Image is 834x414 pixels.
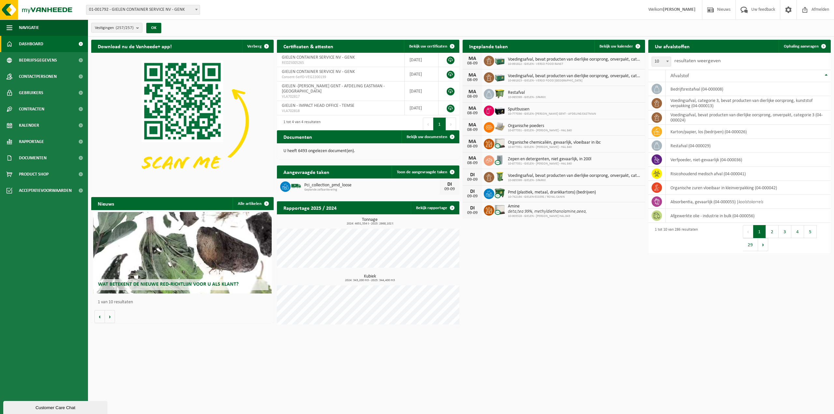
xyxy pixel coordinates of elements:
[666,209,831,223] td: afgewerkte olie - industrie in bulk (04-000056)
[277,40,340,52] h2: Certificaten & attesten
[508,157,591,162] span: Zepen en detergenten, niet gevaarlijk, in 200l
[779,225,791,238] button: 3
[508,173,642,178] span: Voedingsafval, bevat producten van dierlijke oorsprong, onverpakt, categorie 3
[466,189,479,194] div: DI
[663,7,696,12] strong: [PERSON_NAME]
[411,201,459,214] a: Bekijk rapportage
[666,125,831,139] td: karton/papier, los (bedrijven) (04-000026)
[466,94,479,99] div: 08-09
[666,139,831,153] td: restafval (04-000029)
[466,111,479,116] div: 08-09
[282,60,399,65] span: RED25005265
[91,197,121,210] h2: Nieuws
[508,145,601,149] span: 10-877351 - GIELEN - [PERSON_NAME] - HAL 840
[652,57,671,66] span: 10
[594,40,644,53] a: Bekijk uw kalender
[508,90,546,95] span: Restafval
[283,149,453,153] p: U heeft 6493 ongelezen document(en).
[666,153,831,167] td: verfpoeder, niet-gevaarlijk (04-000036)
[91,53,274,190] img: Download de VHEPlus App
[86,5,200,15] span: 01-001792 - GIELEN CONTAINER SERVICE NV - GENK
[466,178,479,182] div: 09-09
[291,180,302,192] img: BL-SO-LV
[766,225,779,238] button: 2
[423,118,433,131] button: Previous
[98,282,238,287] span: Wat betekent de nieuwe RED-richtlijn voor u als klant?
[466,128,479,132] div: 08-09
[19,166,49,182] span: Product Shop
[508,112,596,116] span: 10-777036 - GIELEN -[PERSON_NAME] GENT - AFDELING EASTMAN
[280,222,459,225] span: 2024: 4651,554 t - 2025: 2668,102 t
[19,150,47,166] span: Documenten
[508,214,587,218] span: 10-903328 - GIELEN - [PERSON_NAME] HAL 843
[494,188,505,199] img: WB-1100-CU
[280,279,459,282] span: 2024: 343,200 m3 - 2025: 344,400 m3
[666,96,831,110] td: voedingsafval, categorie 3, bevat producten van dierlijke oorsprong, kunststof verpakking (04-000...
[466,106,479,111] div: MA
[146,23,161,33] button: OK
[666,167,831,181] td: risicohoudend medisch afval (04-000041)
[508,204,587,209] span: Amine
[95,23,134,33] span: Vestigingen
[443,187,456,192] div: 09-09
[508,162,591,166] span: 10-877351 - GIELEN - [PERSON_NAME] - HAL 840
[91,23,142,33] button: Vestigingen(257/257)
[466,194,479,199] div: 09-09
[758,238,768,251] button: Next
[666,195,831,209] td: absorbentia, gevaarlijk (04-000055) |
[494,55,505,66] img: PB-LB-0680-HPE-GN-01
[277,130,319,143] h2: Documenten
[304,188,440,192] span: Geplande zelfaanlevering
[405,67,439,81] td: [DATE]
[446,118,456,131] button: Next
[743,238,758,251] button: 29
[282,94,399,99] span: VLA702817
[233,197,273,210] a: Alle artikelen
[508,79,642,83] span: 10-991923 - GIELEN - VERSO FOOD [GEOGRAPHIC_DATA]
[466,161,479,165] div: 08-09
[508,123,572,129] span: Organische poeders
[508,62,642,66] span: 10-991922 - GIELEN - VERSO FOOD RANST
[242,40,273,53] button: Verberg
[3,400,109,414] iframe: chat widget
[466,122,479,128] div: MA
[494,154,505,165] img: LP-LD-00200-CU
[466,73,479,78] div: MA
[666,181,831,195] td: organische zuren vloeibaar in kleinverpakking (04-000042)
[304,183,440,188] span: Pci_collection_pmd_loose
[405,101,439,115] td: [DATE]
[508,74,642,79] span: Voedingsafval, bevat producten van dierlijke oorsprong, onverpakt, categorie 3
[466,56,479,61] div: MA
[753,225,766,238] button: 1
[277,201,343,214] h2: Rapportage 2025 / 2024
[105,310,115,323] button: Volgende
[494,71,505,82] img: PB-LB-0680-HPE-GN-01
[666,82,831,96] td: bedrijfsrestafval (04-000008)
[599,44,633,49] span: Bekijk uw kalender
[666,110,831,125] td: voedingsafval, bevat producten van dierlijke oorsprong, onverpakt, categorie 3 (04-000024)
[508,107,596,112] span: Spuitbussen
[494,105,505,116] img: PB-LB-0680-HPE-BK-11
[508,195,596,199] span: 10-742194 - GIELEN-ESSERS / ROYAL CANIN
[282,69,355,74] span: GIELEN CONTAINER SERVICE NV - GENK
[277,165,336,178] h2: Aangevraagde taken
[405,53,439,67] td: [DATE]
[280,117,321,131] div: 1 tot 4 van 4 resultaten
[401,130,459,143] a: Bekijk uw documenten
[508,178,642,182] span: 10-985399 - GIELEN - SPARKX
[392,165,459,178] a: Toon de aangevraagde taken
[508,190,596,195] span: Pmd (plastiek, metaal, drankkartons) (bedrijven)
[443,182,456,187] div: DI
[409,44,447,49] span: Bekijk uw certificaten
[494,138,505,149] img: PB-IC-CU
[739,200,763,205] i: koolstokorrels
[784,44,819,49] span: Ophaling aanvragen
[86,5,200,14] span: 01-001792 - GIELEN CONTAINER SERVICE NV - GENK
[779,40,830,53] a: Ophaling aanvragen
[116,26,134,30] count: (257/257)
[282,108,399,114] span: VLA702818
[466,144,479,149] div: 08-09
[247,44,262,49] span: Verberg
[466,61,479,66] div: 08-09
